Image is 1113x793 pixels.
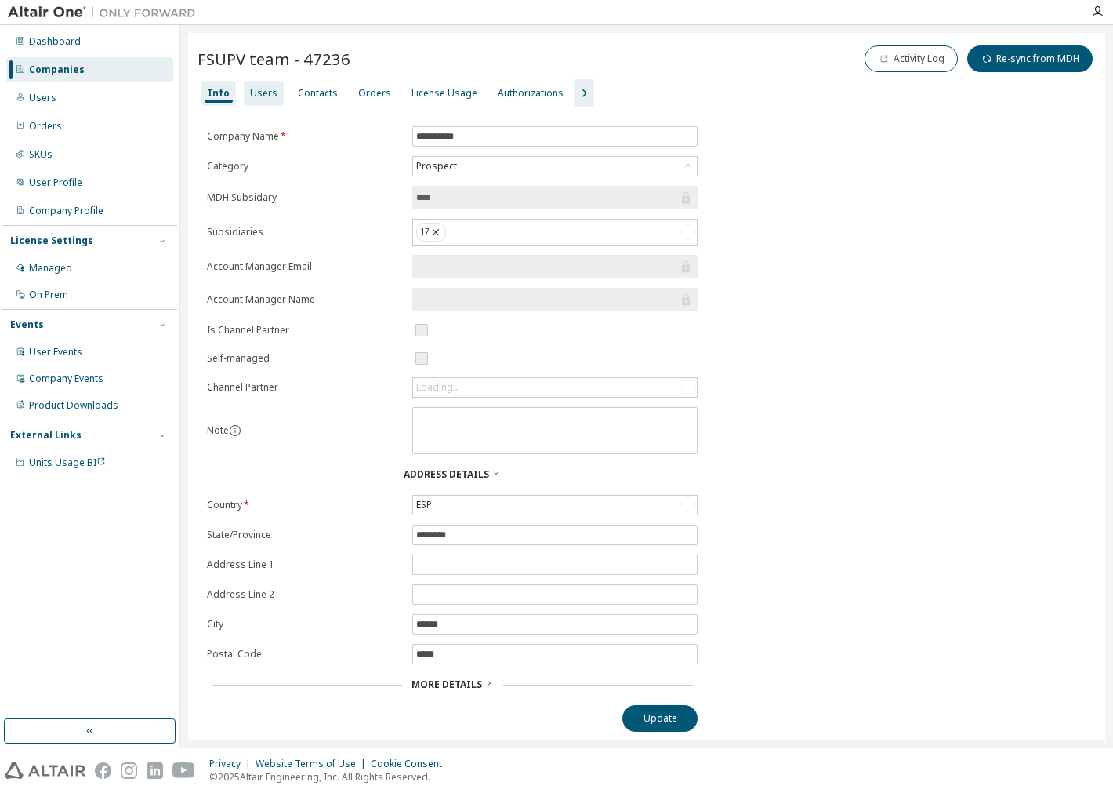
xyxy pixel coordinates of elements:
[250,87,277,100] div: Users
[207,424,229,437] label: Note
[414,497,434,514] div: ESP
[10,235,93,247] div: License Settings
[404,467,489,481] span: Address Details
[207,499,403,511] label: Country
[208,87,230,100] div: Info
[498,87,564,100] div: Authorizations
[207,618,403,631] label: City
[172,762,195,779] img: youtube.svg
[29,92,56,104] div: Users
[414,158,459,175] div: Prospect
[207,191,403,204] label: MDH Subsidary
[121,762,137,779] img: instagram.svg
[29,205,103,217] div: Company Profile
[967,45,1093,72] button: Re-sync from MDH
[209,770,451,784] p: © 2025 Altair Engineering, Inc. All Rights Reserved.
[147,762,163,779] img: linkedin.svg
[29,148,53,161] div: SKUs
[207,226,403,238] label: Subsidiaries
[298,87,338,100] div: Contacts
[207,160,403,173] label: Category
[413,378,697,397] div: Loading...
[209,758,256,770] div: Privacy
[29,64,85,76] div: Companies
[411,87,477,100] div: License Usage
[95,762,111,779] img: facebook.svg
[29,399,118,412] div: Product Downloads
[29,289,68,301] div: On Prem
[29,120,62,133] div: Orders
[207,381,403,394] label: Channel Partner
[207,558,403,571] label: Address Line 1
[5,762,85,779] img: altair_logo.svg
[207,529,403,541] label: State/Province
[622,705,698,732] button: Update
[29,373,103,385] div: Company Events
[29,35,81,48] div: Dashboard
[413,496,697,515] div: ESP
[10,429,82,442] div: External Links
[29,262,72,275] div: Managed
[29,176,82,189] div: User Profile
[416,223,446,242] div: 17
[413,220,697,245] div: 17
[229,424,241,437] button: information
[207,324,403,336] label: Is Channel Partner
[207,130,403,143] label: Company Name
[371,758,451,770] div: Cookie Consent
[207,352,403,365] label: Self-managed
[256,758,371,770] div: Website Terms of Use
[413,157,697,176] div: Prospect
[358,87,391,100] div: Orders
[207,588,403,601] label: Address Line 2
[8,5,204,20] img: Altair One
[29,456,106,469] span: Units Usage BI
[198,48,350,70] span: FSUPV team - 47236
[411,678,482,691] span: More Details
[29,346,82,358] div: User Events
[207,293,403,306] label: Account Manager Name
[416,381,460,394] div: Loading...
[10,318,44,331] div: Events
[207,648,403,660] label: Postal Code
[207,260,403,273] label: Account Manager Email
[865,45,958,72] button: Activity Log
